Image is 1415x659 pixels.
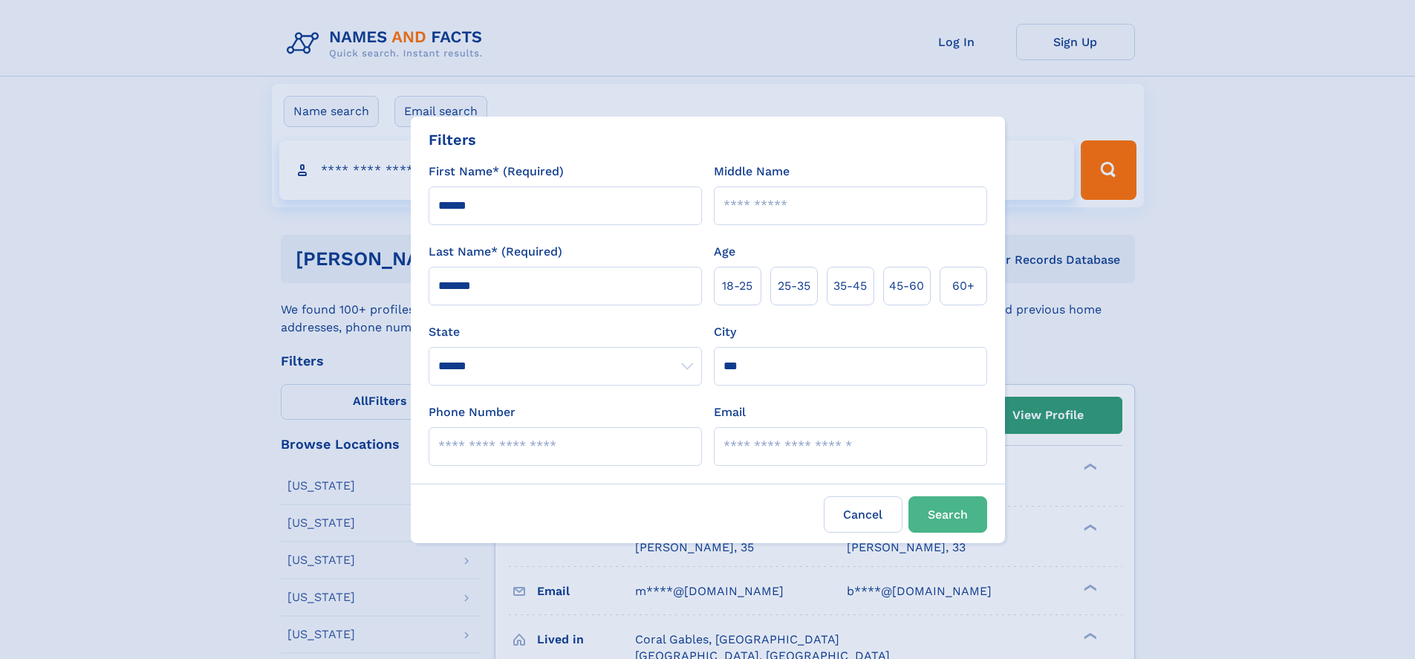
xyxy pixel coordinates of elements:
label: Middle Name [714,163,790,181]
span: 60+ [952,277,975,295]
div: Filters [429,129,476,151]
label: Age [714,243,735,261]
span: 45‑60 [889,277,924,295]
span: 18‑25 [722,277,752,295]
label: Last Name* (Required) [429,243,562,261]
span: 35‑45 [833,277,867,295]
label: Phone Number [429,403,515,421]
label: City [714,323,736,341]
label: Cancel [824,496,902,533]
button: Search [908,496,987,533]
span: 25‑35 [778,277,810,295]
label: Email [714,403,746,421]
label: State [429,323,702,341]
label: First Name* (Required) [429,163,564,181]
